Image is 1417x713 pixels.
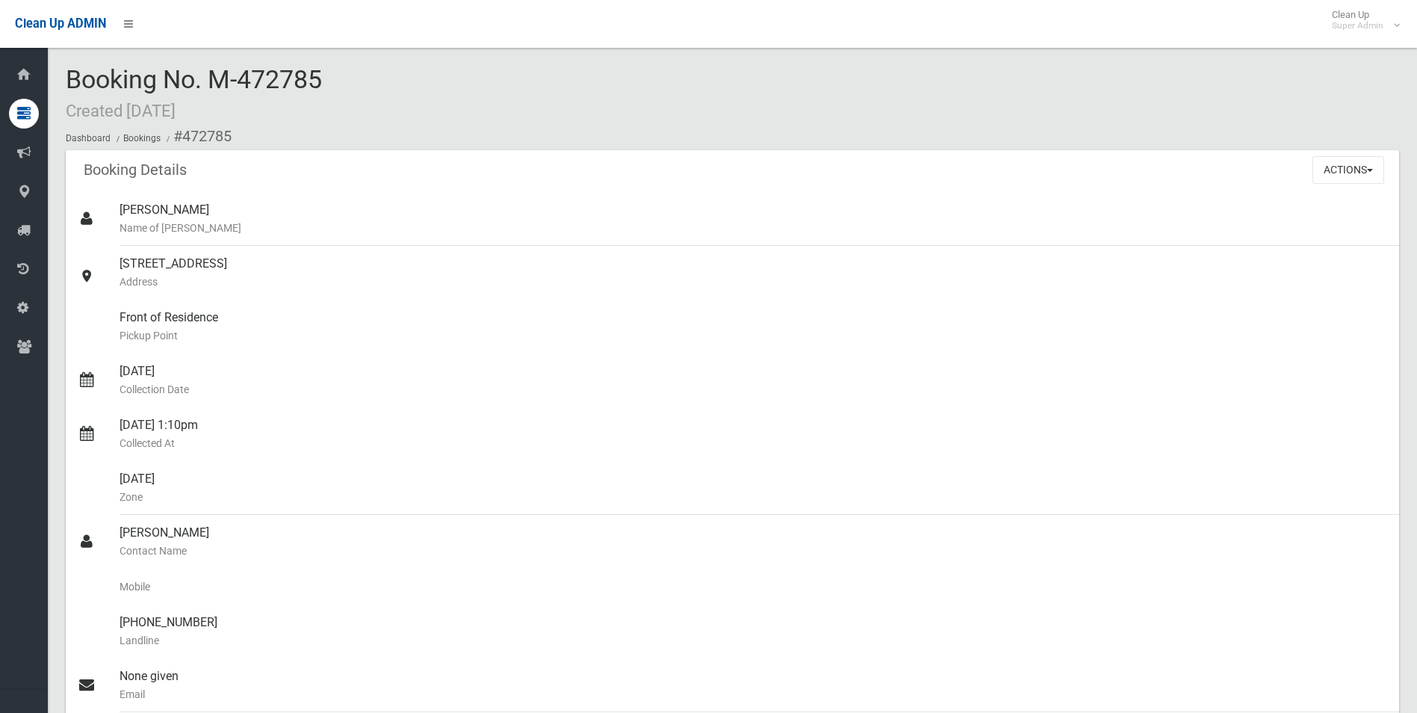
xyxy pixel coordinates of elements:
span: Clean Up [1324,9,1398,31]
a: Bookings [123,133,161,143]
small: Zone [120,488,1387,506]
div: [DATE] [120,461,1387,515]
small: Landline [120,632,1387,649]
li: #472785 [163,123,232,150]
div: [DATE] 1:10pm [120,407,1387,461]
small: Name of [PERSON_NAME] [120,219,1387,237]
small: Collection Date [120,380,1387,398]
small: Created [DATE] [66,101,176,120]
div: [STREET_ADDRESS] [120,246,1387,300]
a: Dashboard [66,133,111,143]
small: Collected At [120,434,1387,452]
header: Booking Details [66,155,205,185]
small: Address [120,273,1387,291]
small: Mobile [120,578,1387,596]
button: Actions [1312,156,1384,184]
div: [PERSON_NAME] [120,192,1387,246]
small: Email [120,685,1387,703]
small: Contact Name [120,542,1387,560]
small: Pickup Point [120,327,1387,345]
span: Clean Up ADMIN [15,16,106,31]
span: Booking No. M-472785 [66,64,322,123]
div: Front of Residence [120,300,1387,354]
div: None given [120,658,1387,712]
div: [DATE] [120,354,1387,407]
div: [PHONE_NUMBER] [120,605,1387,658]
small: Super Admin [1332,20,1383,31]
div: [PERSON_NAME] [120,515,1387,569]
